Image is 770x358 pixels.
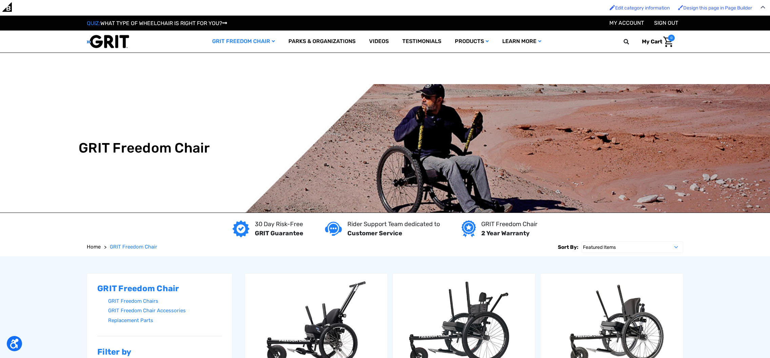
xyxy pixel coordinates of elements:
img: Enabled brush for page builder edit. [678,5,683,10]
span: 0 [668,35,675,41]
img: Cart [663,37,673,47]
label: Sort By: [558,241,578,253]
img: Customer service [325,222,342,236]
a: Home [87,243,101,251]
a: Learn More [495,31,548,53]
strong: GRIT Guarantee [255,230,303,237]
img: GRIT All-Terrain Wheelchair and Mobility Equipment [87,35,129,48]
input: Search [627,35,637,49]
p: Rider Support Team dedicated to [347,220,440,229]
h1: GRIT Freedom Chair [79,140,210,156]
span: Edit category information [615,5,670,11]
a: Enabled brush for category edit Edit category information [606,2,673,14]
img: Enabled brush for category edit [610,5,615,10]
a: GRIT Freedom Chair [205,31,282,53]
a: Products [448,31,495,53]
a: Replacement Parts [108,316,222,325]
img: Year warranty [462,220,475,237]
a: Account [609,20,644,26]
span: GRIT Freedom Chair [110,244,157,250]
img: Close Admin Bar [761,6,765,9]
span: QUIZ: [87,20,100,26]
p: 30 Day Risk-Free [255,220,303,229]
a: Enabled brush for page builder edit. Design this page in Page Builder [674,2,755,14]
a: GRIT Freedom Chairs [108,296,222,306]
a: Sign out [654,20,678,26]
p: GRIT Freedom Chair [481,220,538,229]
strong: 2 Year Warranty [481,230,530,237]
a: GRIT Freedom Chair Accessories [108,306,222,316]
h2: GRIT Freedom Chair [97,284,222,294]
a: GRIT Freedom Chair [110,243,157,251]
a: Testimonials [396,31,448,53]
a: Videos [362,31,396,53]
img: GRIT Guarantee [232,220,249,237]
a: Cart with 0 items [637,35,675,49]
span: Design this page in Page Builder [683,5,752,11]
h2: Filter by [97,347,222,357]
a: QUIZ:WHAT TYPE OF WHEELCHAIR IS RIGHT FOR YOU? [87,20,227,26]
strong: Customer Service [347,230,402,237]
a: Parks & Organizations [282,31,362,53]
span: Home [87,244,101,250]
span: My Cart [642,38,662,45]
